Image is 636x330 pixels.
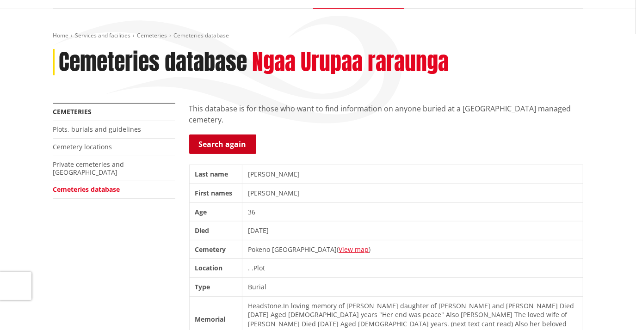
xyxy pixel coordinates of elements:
td: Burial [242,277,583,296]
th: Type [189,277,242,296]
th: Cemetery [189,240,242,259]
span: ( ) [337,245,370,254]
th: Died [189,221,242,240]
a: Private cemeteries and [GEOGRAPHIC_DATA] [53,160,124,177]
td: [PERSON_NAME] [242,165,583,184]
td: Pokeno [GEOGRAPHIC_DATA] [242,240,583,259]
td: 36 [242,202,583,221]
a: Cemeteries database [53,185,120,194]
span: Cemeteries database [174,31,229,39]
a: Cemeteries [137,31,167,39]
span: Plot [253,263,265,272]
h2: Ngaa Urupaa raraunga [253,49,449,76]
a: Services and facilities [75,31,131,39]
h1: Cemeteries database [59,49,247,76]
th: Last name [189,165,242,184]
span: Headstone [248,301,281,310]
iframe: Messenger Launcher [593,291,627,324]
p: This database is for those who want to find information on anyone buried at a [GEOGRAPHIC_DATA] m... [189,103,583,125]
a: Search again [189,134,256,154]
td: . . [242,259,583,278]
a: Plots, burials and guidelines [53,125,142,134]
th: Location [189,259,242,278]
a: View map [339,245,369,254]
a: Cemeteries [53,107,92,116]
a: Home [53,31,69,39]
th: First names [189,183,242,202]
td: [PERSON_NAME] [242,183,583,202]
td: [DATE] [242,221,583,240]
a: Cemetery locations [53,142,112,151]
th: Age [189,202,242,221]
nav: breadcrumb [53,32,583,40]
